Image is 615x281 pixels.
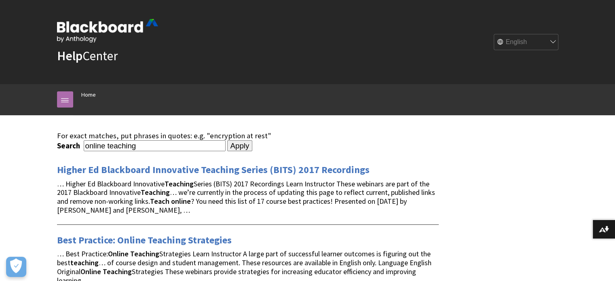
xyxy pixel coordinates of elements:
[141,188,170,197] strong: Teaching
[494,34,559,51] select: Site Language Selector
[80,267,101,276] strong: Online
[108,249,129,258] strong: Online
[57,163,370,176] a: Higher Ed Blackboard Innovative Teaching Series (BITS) 2017 Recordings
[57,48,82,64] strong: Help
[57,131,439,140] div: For exact matches, put phrases in quotes: e.g. "encryption at rest"
[81,90,96,100] a: Home
[130,249,159,258] strong: Teaching
[70,258,99,267] strong: teaching
[57,234,232,247] a: Best Practice: Online Teaching Strategies
[227,140,253,152] input: Apply
[103,267,132,276] strong: Teaching
[57,179,435,215] span: … Higher Ed Blackboard Innovative Series (BITS) 2017 Recordings Learn Instructor These webinars a...
[57,48,118,64] a: HelpCenter
[150,196,191,206] strong: Teach online
[6,257,26,277] button: Open Preferences
[165,179,194,188] strong: Teaching
[57,19,158,42] img: Blackboard by Anthology
[57,141,82,150] label: Search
